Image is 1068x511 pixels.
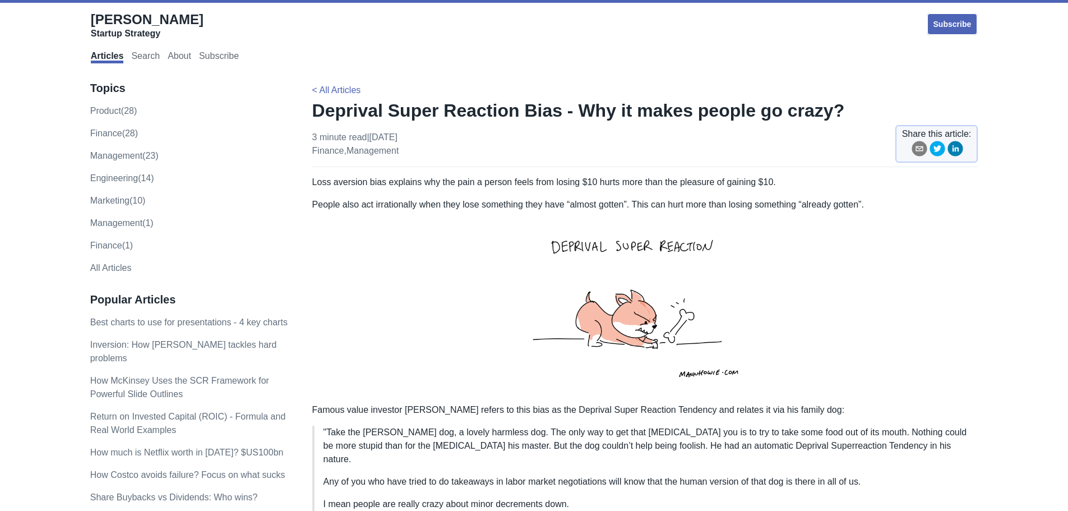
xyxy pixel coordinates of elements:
a: Management(1) [90,218,154,228]
a: Finance(1) [90,241,133,250]
p: People also act irrationally when they lose something they have “almost gotten”. This can hurt mo... [312,198,978,211]
h1: Deprival Super Reaction Bias - Why it makes people go crazy? [312,99,978,122]
h3: Popular Articles [90,293,289,307]
span: Share this article: [902,127,972,141]
a: finance [312,146,344,155]
p: Loss aversion bias explains why the pain a person feels from losing $10 hurts more than the pleas... [312,176,978,189]
button: email [912,141,927,160]
a: [PERSON_NAME]Startup Strategy [91,11,204,39]
a: Search [131,51,160,63]
p: "Take the [PERSON_NAME] dog, a lovely harmless dog. The only way to get that [MEDICAL_DATA] you i... [323,426,969,466]
a: About [168,51,191,63]
a: Subscribe [199,51,239,63]
a: Return on Invested Capital (ROIC) - Formula and Real World Examples [90,412,286,435]
a: marketing(10) [90,196,146,205]
p: 3 minute read | [DATE] , [312,131,399,158]
span: [PERSON_NAME] [91,12,204,27]
a: How much is Netflix worth in [DATE]? $US100bn [90,448,284,457]
h3: Topics [90,81,289,95]
a: Share Buybacks vs Dividends: Who wins? [90,492,258,502]
img: deprival-super-reaction [497,220,793,394]
a: Articles [91,51,124,63]
a: < All Articles [312,85,361,95]
p: Famous value investor [PERSON_NAME] refers to this bias as the Deprival Super Reaction Tendency a... [312,403,978,417]
a: How Costco avoids failure? Focus on what sucks [90,470,285,480]
a: management [346,146,399,155]
a: product(28) [90,106,137,116]
a: Inversion: How [PERSON_NAME] tackles hard problems [90,340,277,363]
a: All Articles [90,263,132,273]
button: linkedin [947,141,963,160]
a: finance(28) [90,128,138,138]
a: management(23) [90,151,159,160]
a: How McKinsey Uses the SCR Framework for Powerful Slide Outlines [90,376,269,399]
a: engineering(14) [90,173,154,183]
p: Any of you who have tried to do takeaways in labor market negotiations will know that the human v... [323,475,969,489]
a: Best charts to use for presentations - 4 key charts [90,317,288,327]
button: twitter [930,141,945,160]
div: Startup Strategy [91,28,204,39]
p: I mean people are really crazy about minor decrements down. [323,498,969,511]
a: Subscribe [927,13,978,35]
